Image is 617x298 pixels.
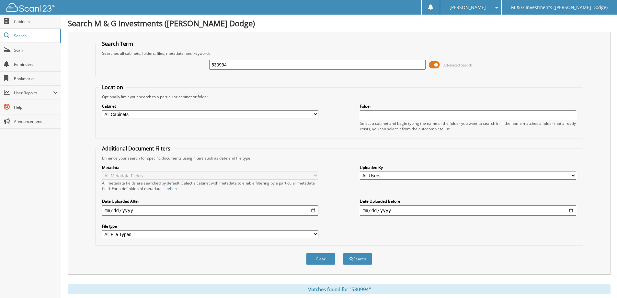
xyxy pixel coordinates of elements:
div: Enhance your search for specific documents using filters such as date and file type. [99,155,579,161]
legend: Location [99,84,126,91]
div: Optionally limit your search to a particular cabinet or folder [99,94,579,100]
span: [PERSON_NAME] [450,6,486,9]
h1: Search M & G Investments ([PERSON_NAME] Dodge) [68,18,611,29]
span: M & G Investments ([PERSON_NAME] Dodge) [511,6,608,9]
span: Cabinets [14,19,58,24]
input: end [360,205,576,216]
div: Matches found for "530994" [68,284,611,294]
a: here [170,186,178,191]
button: Search [343,253,372,265]
span: Advanced Search [443,63,472,67]
span: Announcements [14,119,58,124]
input: start [102,205,318,216]
legend: Search Term [99,40,136,47]
div: Searches all cabinets, folders, files, metadata, and keywords [99,51,579,56]
button: Clear [306,253,335,265]
div: All metadata fields are searched by default. Select a cabinet with metadata to enable filtering b... [102,180,318,191]
span: Reminders [14,62,58,67]
label: Date Uploaded Before [360,198,576,204]
label: Uploaded By [360,165,576,170]
label: File type [102,223,318,229]
legend: Additional Document Filters [99,145,174,152]
span: Help [14,104,58,110]
label: Folder [360,103,576,109]
span: Search [14,33,57,39]
label: Cabinet [102,103,318,109]
span: Scan [14,47,58,53]
img: scan123-logo-white.svg [6,3,55,12]
label: Metadata [102,165,318,170]
label: Date Uploaded After [102,198,318,204]
div: Select a cabinet and begin typing the name of the folder you want to search in. If the name match... [360,121,576,132]
span: Bookmarks [14,76,58,81]
span: User Reports [14,90,53,96]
